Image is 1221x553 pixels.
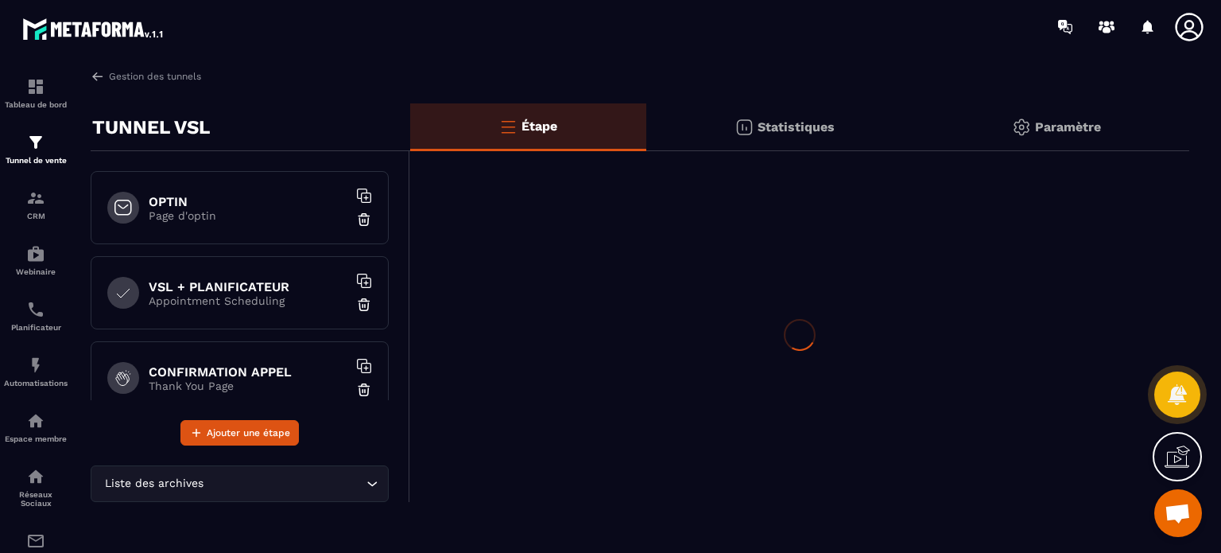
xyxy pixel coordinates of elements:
[4,344,68,399] a: automationsautomationsAutomatisations
[91,69,201,84] a: Gestion des tunnels
[4,212,68,220] p: CRM
[180,420,299,446] button: Ajouter une étape
[498,117,517,136] img: bars-o.4a397970.svg
[26,532,45,551] img: email
[4,100,68,109] p: Tableau de bord
[4,399,68,455] a: automationsautomationsEspace membre
[4,121,68,177] a: formationformationTunnel de vente
[735,118,754,137] img: stats.20deebd0.svg
[356,212,372,228] img: trash
[4,323,68,332] p: Planificateur
[92,111,210,143] p: TUNNEL VSL
[26,411,45,430] img: automations
[4,434,68,443] p: Espace membre
[101,475,207,493] span: Liste des archives
[26,356,45,375] img: automations
[521,119,557,134] p: Étape
[4,490,68,508] p: Réseaux Sociaux
[149,380,347,392] p: Thank You Page
[4,156,68,165] p: Tunnel de vente
[22,14,165,43] img: logo
[356,297,372,313] img: trash
[4,455,68,520] a: social-networksocial-networkRéseaux Sociaux
[26,300,45,319] img: scheduler
[4,379,68,387] p: Automatisations
[26,189,45,208] img: formation
[149,279,347,294] h6: VSL + PLANIFICATEUR
[207,425,290,441] span: Ajouter une étape
[26,244,45,263] img: automations
[1012,118,1031,137] img: setting-gr.5f69749f.svg
[356,382,372,398] img: trash
[26,133,45,152] img: formation
[4,267,68,276] p: Webinaire
[4,288,68,344] a: schedulerschedulerPlanificateur
[149,194,347,209] h6: OPTIN
[1035,119,1101,134] p: Paramètre
[758,119,835,134] p: Statistiques
[4,177,68,232] a: formationformationCRM
[26,467,45,486] img: social-network
[4,232,68,288] a: automationsautomationsWebinaire
[91,465,389,502] div: Search for option
[149,364,347,380] h6: CONFIRMATION APPEL
[207,475,362,493] input: Search for option
[149,294,347,307] p: Appointment Scheduling
[149,209,347,222] p: Page d'optin
[91,69,105,84] img: arrow
[1154,489,1202,537] a: Ouvrir le chat
[4,65,68,121] a: formationformationTableau de bord
[26,77,45,96] img: formation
